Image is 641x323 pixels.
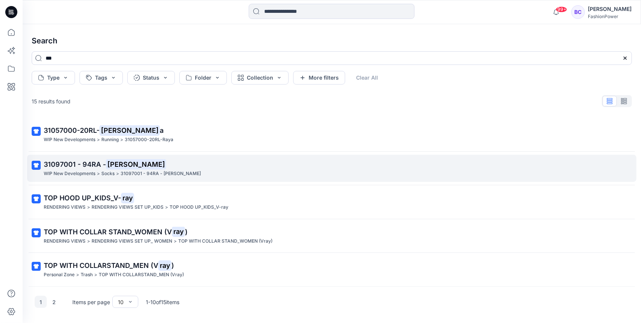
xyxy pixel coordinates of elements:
[101,170,115,178] p: Socks
[44,261,158,269] span: TOP WITH COLLARSTAND_MEN (V
[101,136,119,144] p: Running
[231,71,289,85] button: Collection
[92,237,172,245] p: RENDERING VIEWS SET UP_ WOMEN
[160,126,164,134] span: a
[125,136,173,144] p: 31057000-20RL-Raya
[32,71,75,85] button: Type
[44,237,86,245] p: RENDERING VIEWS
[165,203,168,211] p: >
[80,71,123,85] button: Tags
[35,296,47,308] button: 1
[120,136,123,144] p: >
[174,237,177,245] p: >
[158,260,171,271] mark: ray
[588,14,632,19] div: FashionPower
[81,271,93,279] p: Trash
[76,271,79,279] p: >
[121,193,134,203] mark: ray
[44,194,121,202] span: TOP HOOD UP_KIDS_V-
[94,271,97,279] p: >
[44,126,99,134] span: 31057000-20RL-
[87,237,90,245] p: >
[97,170,100,178] p: >
[44,160,106,168] span: 31097001 - 94RA -
[121,170,201,178] p: 31097001 - 94RA - Ray
[185,228,188,236] span: )
[87,203,90,211] p: >
[588,5,632,14] div: [PERSON_NAME]
[27,121,636,148] a: 31057000-20RL-[PERSON_NAME]aWIP New Developments>Running>31057000-20RL-Raya
[44,271,75,279] p: Personal Zone
[27,188,636,216] a: TOP HOOD UP_KIDS_V-rayRENDERING VIEWS>RENDERING VIEWS SET UP_KIDS>TOP HOOD UP_KIDS_V-ray
[146,298,179,306] p: 1 - 10 of 15 items
[27,155,636,182] a: 31097001 - 94RA -[PERSON_NAME]WIP New Developments>Socks>31097001 - 94RA - [PERSON_NAME]
[44,203,86,211] p: RENDERING VIEWS
[32,97,70,105] p: 15 results found
[72,298,110,306] p: Items per page
[170,203,228,211] p: TOP HOOD UP_KIDS_V-ray
[99,125,160,135] mark: [PERSON_NAME]
[556,6,567,12] span: 99+
[44,136,95,144] p: WIP New Developments
[44,170,95,178] p: WIP New Developments
[571,5,585,19] div: BC
[172,226,185,237] mark: ray
[106,159,166,169] mark: [PERSON_NAME]
[27,222,636,250] a: TOP WITH COLLAR STAND_WOMEN (Vray)RENDERING VIEWS>RENDERING VIEWS SET UP_ WOMEN>TOP WITH COLLAR S...
[92,203,164,211] p: RENDERING VIEWS SET UP_KIDS
[27,256,636,283] a: TOP WITH COLLARSTAND_MEN (Vray)Personal Zone>Trash>TOP WITH COLLARSTAND_MEN (Vray)
[99,271,184,279] p: TOP WITH COLLARSTAND_MEN (Vray)
[127,71,175,85] button: Status
[179,71,227,85] button: Folder
[26,30,638,51] h4: Search
[44,228,172,236] span: TOP WITH COLLAR STAND_WOMEN (V
[178,237,272,245] p: TOP WITH COLLAR STAND_WOMEN (Vray)
[171,261,174,269] span: )
[116,170,119,178] p: >
[118,298,124,306] div: 10
[48,296,60,308] button: 2
[293,71,345,85] button: More filters
[97,136,100,144] p: >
